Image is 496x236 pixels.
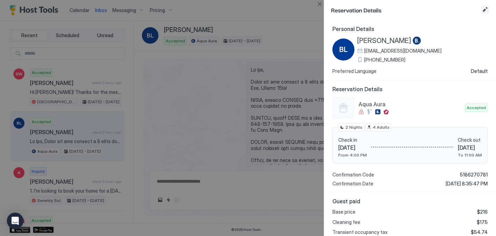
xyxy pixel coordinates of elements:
[364,57,405,63] span: [PHONE_NUMBER]
[332,198,488,205] span: Guest paid
[332,229,387,235] span: Transient occupancy tax
[471,68,488,74] span: Default
[332,68,376,74] span: Preferred Language
[458,152,482,158] span: To 11:00 AM
[339,44,348,55] span: BL
[332,172,374,178] span: Confirmation Code
[332,219,360,225] span: Cleaning fee
[477,209,488,215] span: $216
[345,124,362,130] span: 2 Nights
[481,6,489,14] button: Edit reservation
[460,172,488,178] span: 5186270781
[7,213,23,229] div: Open Intercom Messenger
[332,181,373,187] span: Confirmation Date
[332,209,355,215] span: Base price
[364,48,442,54] span: [EMAIL_ADDRESS][DOMAIN_NAME]
[332,25,488,32] span: Personal Details
[446,181,488,187] span: [DATE] 8:35:47 PM
[458,144,482,151] span: [DATE]
[467,105,486,111] span: Accepted
[331,6,479,14] span: Reservation Details
[471,229,488,235] span: $54.74
[458,137,482,143] span: Check out
[477,219,488,225] span: $175
[332,86,488,93] span: Reservation Details
[373,124,390,130] span: 4 Adults
[357,36,411,45] span: [PERSON_NAME]
[338,152,367,158] span: From 4:00 PM
[338,137,367,143] span: Check in
[338,144,367,151] span: [DATE]
[359,101,462,108] span: Aqua Aura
